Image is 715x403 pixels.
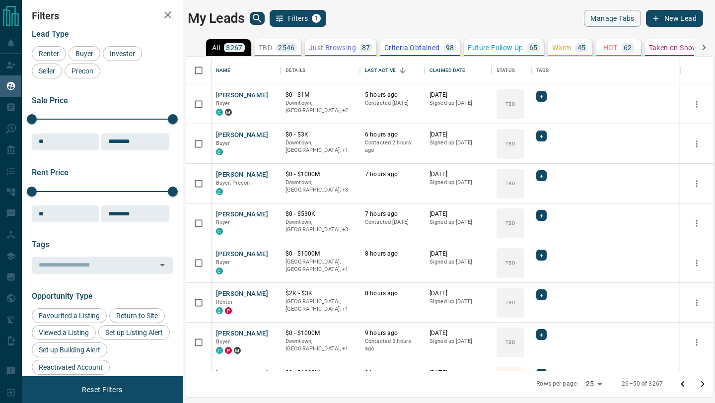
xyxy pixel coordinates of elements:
span: + [540,171,543,181]
div: Claimed Date [425,57,492,84]
span: Buyer [216,259,230,266]
div: Set up Building Alert [32,342,107,357]
span: 1 [313,15,320,22]
button: [PERSON_NAME] [216,170,268,180]
p: [DATE] [429,329,487,337]
span: + [540,369,543,379]
p: 3267 [226,44,243,51]
p: 5 hours ago [365,91,420,99]
span: Rent Price [32,168,69,177]
p: Signed up [DATE] [429,218,487,226]
p: 45 [577,44,586,51]
p: All [212,44,220,51]
button: Reset Filters [75,381,129,398]
div: mrloft.ca [225,109,232,116]
p: $0 - $1M [286,91,355,99]
span: + [540,250,543,260]
p: [DATE] [429,210,487,218]
div: Name [211,57,281,84]
p: 8 hours ago [365,250,420,258]
p: Contacted 2 hours ago [365,139,420,154]
p: TBD [505,299,515,306]
div: condos.ca [216,228,223,235]
p: Signed up [DATE] [429,337,487,345]
span: Buyer [72,50,97,58]
span: Return to Site [113,312,161,320]
p: 98 [446,44,454,51]
button: more [689,216,704,231]
p: 26–50 of 3267 [622,380,663,388]
div: property.ca [225,307,232,314]
p: 65 [529,44,538,51]
p: 6 hours ago [365,131,420,139]
div: + [536,369,547,380]
div: property.ca [225,347,232,354]
p: 2546 [278,44,295,51]
p: North York, West End, Toronto [286,218,355,234]
div: Return to Site [109,308,165,323]
button: more [689,97,704,112]
div: 25 [582,377,606,391]
p: $0 - $1000M [286,369,355,377]
div: condos.ca [216,148,223,155]
span: Viewed a Listing [35,329,92,336]
span: Buyer [216,338,230,345]
span: + [540,210,543,220]
div: Last Active [365,57,396,84]
p: Signed up [DATE] [429,99,487,107]
button: [PERSON_NAME] [216,369,268,378]
span: Favourited a Listing [35,312,103,320]
p: [DATE] [429,250,487,258]
h2: Filters [32,10,173,22]
p: TBD [505,140,515,147]
p: Signed up [DATE] [429,139,487,147]
p: Future Follow Up [468,44,523,51]
div: mrloft.ca [234,347,241,354]
p: Signed up [DATE] [429,258,487,266]
button: Sort [396,64,410,77]
span: Renter [35,50,63,58]
div: condos.ca [216,268,223,274]
p: $0 - $530K [286,210,355,218]
span: Seller [35,67,59,75]
div: Buyer [69,46,100,61]
div: Viewed a Listing [32,325,96,340]
p: Contacted [DATE] [365,218,420,226]
div: + [536,91,547,102]
button: [PERSON_NAME] [216,289,268,299]
button: [PERSON_NAME] [216,131,268,140]
p: TBD [505,180,515,187]
div: Set up Listing Alert [98,325,170,340]
span: Lead Type [32,29,69,39]
p: Toronto [286,298,355,313]
p: Signed up [DATE] [429,179,487,187]
div: Tags [531,57,680,84]
div: condos.ca [216,307,223,314]
h1: My Leads [188,10,245,26]
button: [PERSON_NAME] [216,210,268,219]
p: [DATE] [429,170,487,179]
button: Go to next page [693,374,713,394]
p: [DATE] [429,289,487,298]
div: + [536,131,547,141]
div: + [536,329,547,340]
span: Renter [216,299,233,305]
p: Toronto [286,139,355,154]
div: Favourited a Listing [32,308,107,323]
span: Tags [32,240,49,249]
p: HOT [603,44,618,51]
p: 9 hours ago [365,369,420,377]
p: Contacted 5 hours ago [365,337,420,353]
div: Claimed Date [429,57,466,84]
button: search button [250,12,265,25]
span: Reactivated Account [35,363,106,371]
div: condos.ca [216,109,223,116]
div: Reactivated Account [32,360,110,375]
div: + [536,170,547,181]
div: + [536,289,547,300]
p: $0 - $1000M [286,250,355,258]
div: Last Active [360,57,425,84]
span: Buyer [216,100,230,107]
p: Contacted [DATE] [365,99,420,107]
p: 7 hours ago [365,210,420,218]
